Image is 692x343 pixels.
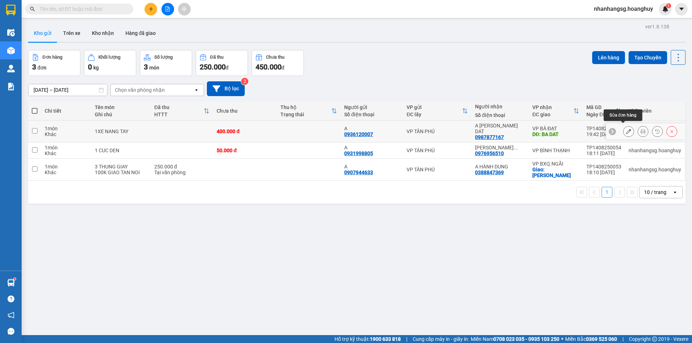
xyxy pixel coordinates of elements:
[344,112,399,117] div: Số điện thoại
[475,123,525,134] div: A PHONG BA DAT
[217,148,273,153] div: 50.000 đ
[652,337,657,342] span: copyright
[629,148,681,153] div: nhanhangsg.hoanghuy
[98,55,120,60] div: Khối lượng
[37,65,46,71] span: đơn
[344,164,399,170] div: A
[344,104,399,110] div: Người gửi
[95,170,147,175] div: 100K GIAO TAN NOI
[7,83,15,90] img: solution-icon
[241,78,248,85] sup: 2
[586,104,616,110] div: Mã GD
[672,189,678,195] svg: open
[471,335,559,343] span: Miền Nam
[675,3,688,15] button: caret-down
[604,109,642,121] div: Sửa đơn hàng
[93,65,99,71] span: kg
[629,51,667,64] button: Tạo Chuyến
[145,3,157,15] button: plus
[344,131,373,137] div: 0936120007
[40,5,125,13] input: Tìm tên, số ĐT hoặc mã đơn
[493,336,559,342] strong: 0708 023 035 - 0935 103 250
[115,86,165,94] div: Chọn văn phòng nhận
[644,189,666,196] div: 10 / trang
[344,170,373,175] div: 0907944633
[586,150,621,156] div: 18:11 [DATE]
[144,63,148,71] span: 3
[252,50,304,76] button: Chưa thu450.000đ
[28,50,80,76] button: Đơn hàng3đơn
[413,335,469,343] span: Cung cấp máy in - giấy in:
[586,131,621,137] div: 19:42 [DATE]
[475,150,504,156] div: 0976956510
[45,170,88,175] div: Khác
[151,101,213,121] th: Toggle SortBy
[475,170,504,175] div: 0388847369
[475,164,525,170] div: A HÀNH DUNG
[532,104,573,110] div: VP nhận
[28,24,57,42] button: Kho gửi
[154,170,209,175] div: Tại văn phòng
[561,338,563,340] span: ⚪️
[514,145,518,150] span: ...
[407,148,468,153] div: VP TÂN PHÚ
[97,17,156,27] b: 1XE NANG TAY
[344,145,399,150] div: A
[370,336,401,342] strong: 1900 633 818
[475,145,525,150] div: PHUONG VIET TRUNG MB
[196,50,248,76] button: Đã thu250.000đ
[2,3,57,46] b: Công ty TNHH MTV DV-VT [PERSON_NAME]
[45,131,88,137] div: Khác
[586,126,621,131] div: TP1408250055
[586,170,621,175] div: 18:10 [DATE]
[200,63,226,71] span: 250.000
[140,50,192,76] button: Số lượng3món
[72,2,121,16] li: VP Nhận:
[344,126,399,131] div: A
[154,164,209,170] div: 250.000 đ
[154,55,173,60] div: Số lượng
[178,3,191,15] button: aim
[30,6,35,12] span: search
[407,167,468,172] div: VP TÂN PHÚ
[72,43,121,57] li: CC
[161,3,174,15] button: file-add
[165,6,170,12] span: file-add
[629,167,681,172] div: nhanhangsg.hoanghuy
[45,164,88,170] div: 1 món
[207,81,245,96] button: Bộ lọc
[7,29,15,36] img: warehouse-icon
[583,101,625,121] th: Toggle SortBy
[8,295,14,302] span: question-circle
[32,63,36,71] span: 3
[72,29,121,43] li: SL:
[7,279,15,286] img: warehouse-icon
[149,65,159,71] span: món
[182,6,187,12] span: aim
[256,63,281,71] span: 450.000
[120,24,161,42] button: Hàng đã giao
[586,336,617,342] strong: 0369 525 060
[667,3,670,8] span: 1
[7,47,15,54] img: warehouse-icon
[88,63,92,71] span: 0
[45,145,88,150] div: 1 món
[194,87,199,93] svg: open
[148,6,154,12] span: plus
[217,108,273,114] div: Chưa thu
[72,16,121,30] li: Tên hàng:
[334,335,401,343] span: Hỗ trợ kỹ thuật:
[87,47,121,54] span: :
[84,50,136,76] button: Khối lượng0kg
[57,24,86,42] button: Trên xe
[96,4,139,14] b: VP BÀ ĐẠT
[592,51,625,64] button: Lên hàng
[95,164,147,170] div: 3 THUNG GIAY
[45,126,88,131] div: 1 món
[529,101,583,121] th: Toggle SortBy
[565,335,617,343] span: Miền Bắc
[407,128,468,134] div: VP TÂN PHÚ
[407,112,462,117] div: ĐC lấy
[45,150,88,156] div: Khác
[226,65,229,71] span: đ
